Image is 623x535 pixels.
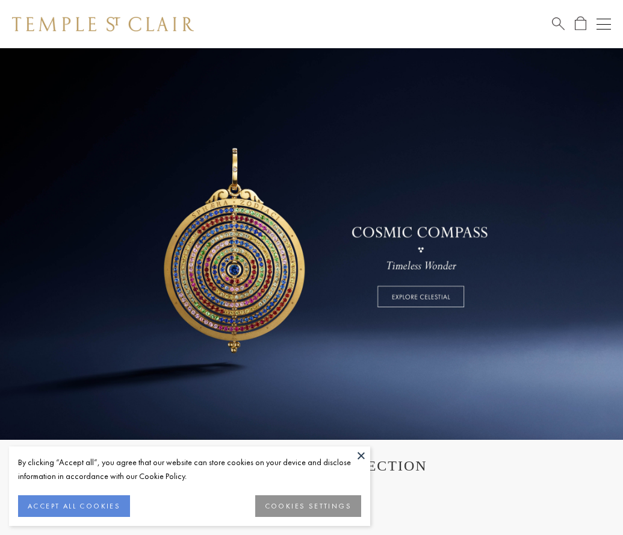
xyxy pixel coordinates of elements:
a: Open Shopping Bag [575,16,586,31]
img: Temple St. Clair [12,17,194,31]
button: ACCEPT ALL COOKIES [18,495,130,517]
a: Search [552,16,565,31]
button: COOKIES SETTINGS [255,495,361,517]
div: By clicking “Accept all”, you agree that our website can store cookies on your device and disclos... [18,455,361,483]
button: Open navigation [597,17,611,31]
